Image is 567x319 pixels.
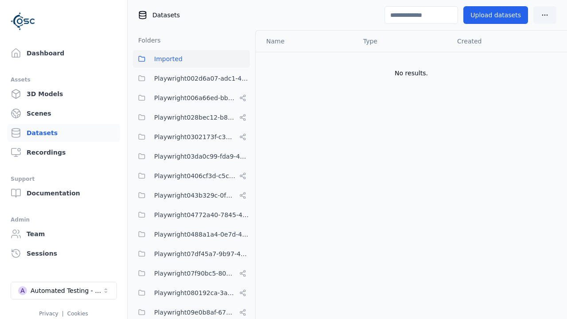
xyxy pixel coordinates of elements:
[154,229,250,240] span: Playwright0488a1a4-0e7d-4299-bdea-dd156cc484d6
[11,282,117,300] button: Select a workspace
[11,9,35,34] img: Logo
[133,226,250,243] button: Playwright0488a1a4-0e7d-4299-bdea-dd156cc484d6
[7,85,120,103] a: 3D Models
[154,132,236,142] span: Playwright0302173f-c313-40eb-a2c1-2f14b0f3806f
[154,190,236,201] span: Playwright043b329c-0fea-4eef-a1dd-c1b85d96f68d
[11,214,117,225] div: Admin
[463,6,528,24] button: Upload datasets
[133,167,250,185] button: Playwright0406cf3d-c5c6-4809-a891-d4d7aaf60441
[450,31,553,52] th: Created
[154,93,236,103] span: Playwright006a66ed-bbfa-4b84-a6f2-8b03960da6f1
[133,245,250,263] button: Playwright07df45a7-9b97-4519-9260-365d86e9bcdb
[154,210,250,220] span: Playwright04772a40-7845-40f2-bf94-f85d29927f9d
[7,124,120,142] a: Datasets
[133,265,250,282] button: Playwright07f90bc5-80d1-4d58-862e-051c9f56b799
[154,73,250,84] span: Playwright002d6a07-adc1-4c24-b05e-c31b39d5c727
[7,245,120,262] a: Sessions
[133,109,250,126] button: Playwright028bec12-b853-4041-8716-f34111cdbd0b
[154,288,236,298] span: Playwright080192ca-3ab8-4170-8689-2c2dffafb10d
[18,286,27,295] div: A
[11,174,117,184] div: Support
[133,70,250,87] button: Playwright002d6a07-adc1-4c24-b05e-c31b39d5c727
[133,148,250,165] button: Playwright03da0c99-fda9-4a9e-aae8-21aa8e1fe531
[31,286,102,295] div: Automated Testing - Playwright
[154,268,236,279] span: Playwright07f90bc5-80d1-4d58-862e-051c9f56b799
[7,184,120,202] a: Documentation
[133,206,250,224] button: Playwright04772a40-7845-40f2-bf94-f85d29927f9d
[7,105,120,122] a: Scenes
[133,187,250,204] button: Playwright043b329c-0fea-4eef-a1dd-c1b85d96f68d
[133,36,161,45] h3: Folders
[256,52,567,94] td: No results.
[133,50,250,68] button: Imported
[256,31,356,52] th: Name
[154,249,250,259] span: Playwright07df45a7-9b97-4519-9260-365d86e9bcdb
[39,311,58,317] a: Privacy
[154,54,183,64] span: Imported
[11,74,117,85] div: Assets
[133,284,250,302] button: Playwright080192ca-3ab8-4170-8689-2c2dffafb10d
[67,311,88,317] a: Cookies
[356,31,450,52] th: Type
[154,171,236,181] span: Playwright0406cf3d-c5c6-4809-a891-d4d7aaf60441
[154,112,236,123] span: Playwright028bec12-b853-4041-8716-f34111cdbd0b
[154,307,236,318] span: Playwright09e0b8af-6797-487c-9a58-df45af994400
[7,225,120,243] a: Team
[133,89,250,107] button: Playwright006a66ed-bbfa-4b84-a6f2-8b03960da6f1
[152,11,180,19] span: Datasets
[62,311,64,317] span: |
[154,151,250,162] span: Playwright03da0c99-fda9-4a9e-aae8-21aa8e1fe531
[7,44,120,62] a: Dashboard
[133,128,250,146] button: Playwright0302173f-c313-40eb-a2c1-2f14b0f3806f
[7,144,120,161] a: Recordings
